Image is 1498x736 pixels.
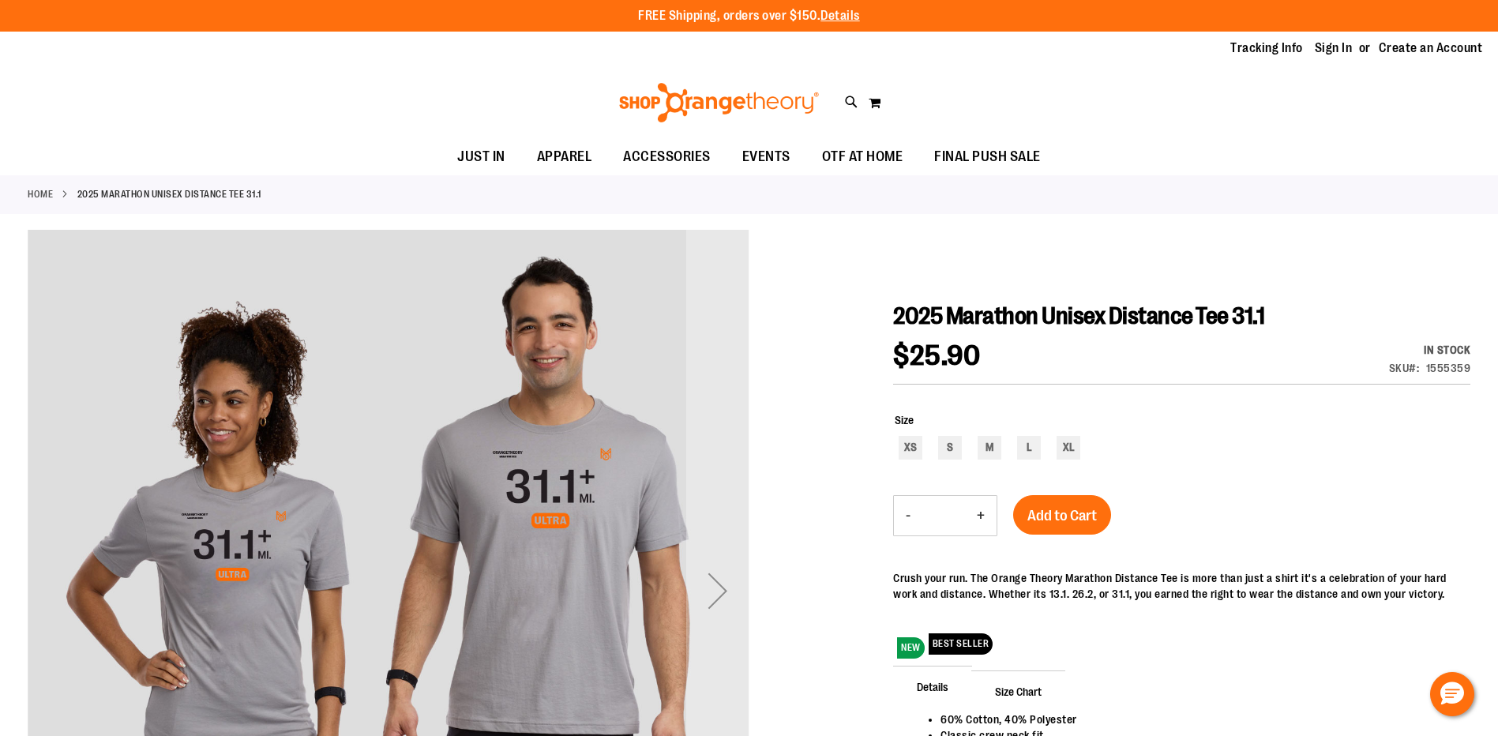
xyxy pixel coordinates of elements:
[820,9,860,23] a: Details
[623,139,711,175] span: ACCESSORIES
[938,436,962,460] div: S
[607,139,726,175] a: ACCESSORIES
[77,187,261,201] strong: 2025 Marathon Unisex Distance Tee 31.1
[521,139,608,175] a: APPAREL
[1013,495,1111,535] button: Add to Cart
[638,7,860,25] p: FREE Shipping, orders over $150.
[1230,39,1303,57] a: Tracking Info
[971,670,1065,712] span: Size Chart
[893,340,980,372] span: $25.90
[893,666,972,707] span: Details
[1389,342,1471,358] div: Availability
[726,139,806,175] a: EVENTS
[822,139,903,175] span: OTF AT HOME
[1379,39,1483,57] a: Create an Account
[1017,436,1041,460] div: L
[922,497,965,535] input: Product quantity
[537,139,592,175] span: APPAREL
[1315,39,1353,57] a: Sign In
[934,139,1041,175] span: FINAL PUSH SALE
[1057,436,1080,460] div: XL
[893,570,1470,602] p: Crush your run. The Orange Theory Marathon Distance Tee is more than just a shirt it's a celebrat...
[918,139,1057,175] a: FINAL PUSH SALE
[1426,360,1471,376] div: 1555359
[1389,362,1420,374] strong: SKU
[806,139,919,175] a: OTF AT HOME
[965,496,997,535] button: Increase product quantity
[897,637,925,659] span: NEW
[940,712,1455,727] li: 60% Cotton, 40% Polyester
[978,436,1001,460] div: M
[742,139,790,175] span: EVENTS
[929,633,993,655] span: BEST SELLER
[457,139,505,175] span: JUST IN
[895,414,914,426] span: Size
[894,496,922,535] button: Decrease product quantity
[1430,672,1474,716] button: Hello, have a question? Let’s chat.
[28,187,53,201] a: Home
[899,436,922,460] div: XS
[893,302,1264,329] span: 2025 Marathon Unisex Distance Tee 31.1
[1389,342,1471,358] div: In stock
[441,139,521,175] a: JUST IN
[617,83,821,122] img: Shop Orangetheory
[1027,507,1097,524] span: Add to Cart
